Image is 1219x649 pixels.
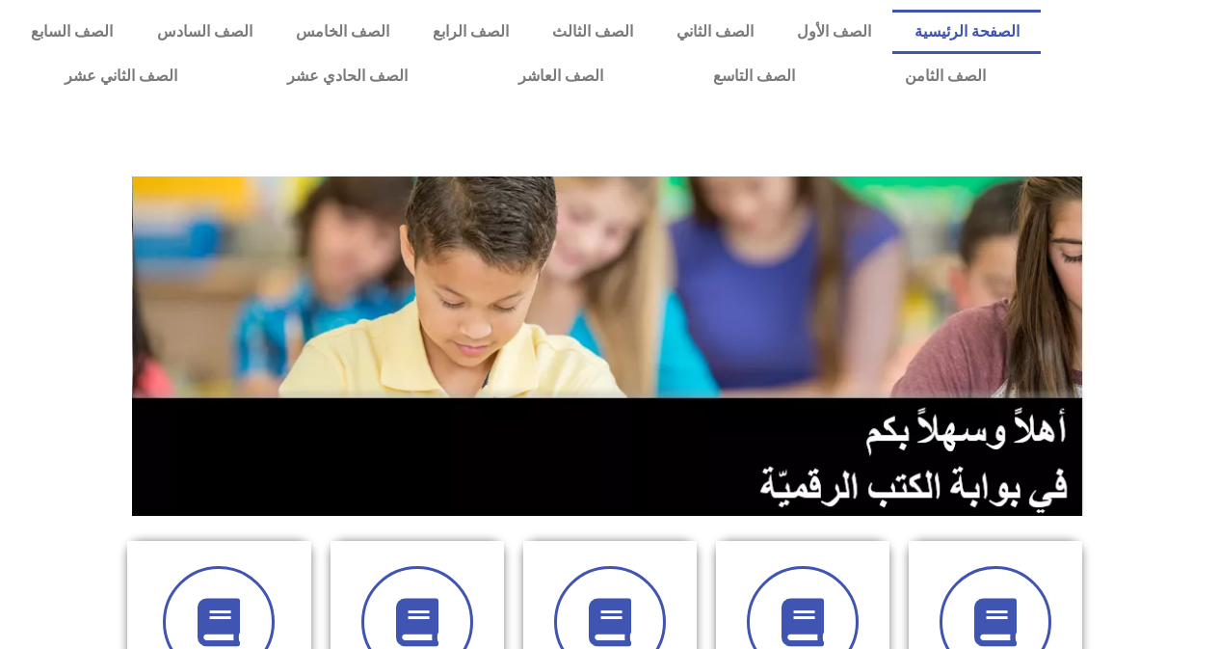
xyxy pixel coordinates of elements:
a: الصف الثامن [850,54,1041,98]
a: الصف الثاني عشر [10,54,232,98]
a: الصف السابع [10,10,135,54]
a: الصف السادس [135,10,274,54]
a: الصف الرابع [411,10,530,54]
a: الصف الثالث [530,10,654,54]
a: الصف العاشر [464,54,658,98]
a: الصف الثاني [654,10,775,54]
a: الصف الأول [775,10,892,54]
a: الصف الخامس [274,10,411,54]
a: الصف الحادي عشر [232,54,463,98]
a: الصفحة الرئيسية [892,10,1041,54]
a: الصف التاسع [658,54,850,98]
